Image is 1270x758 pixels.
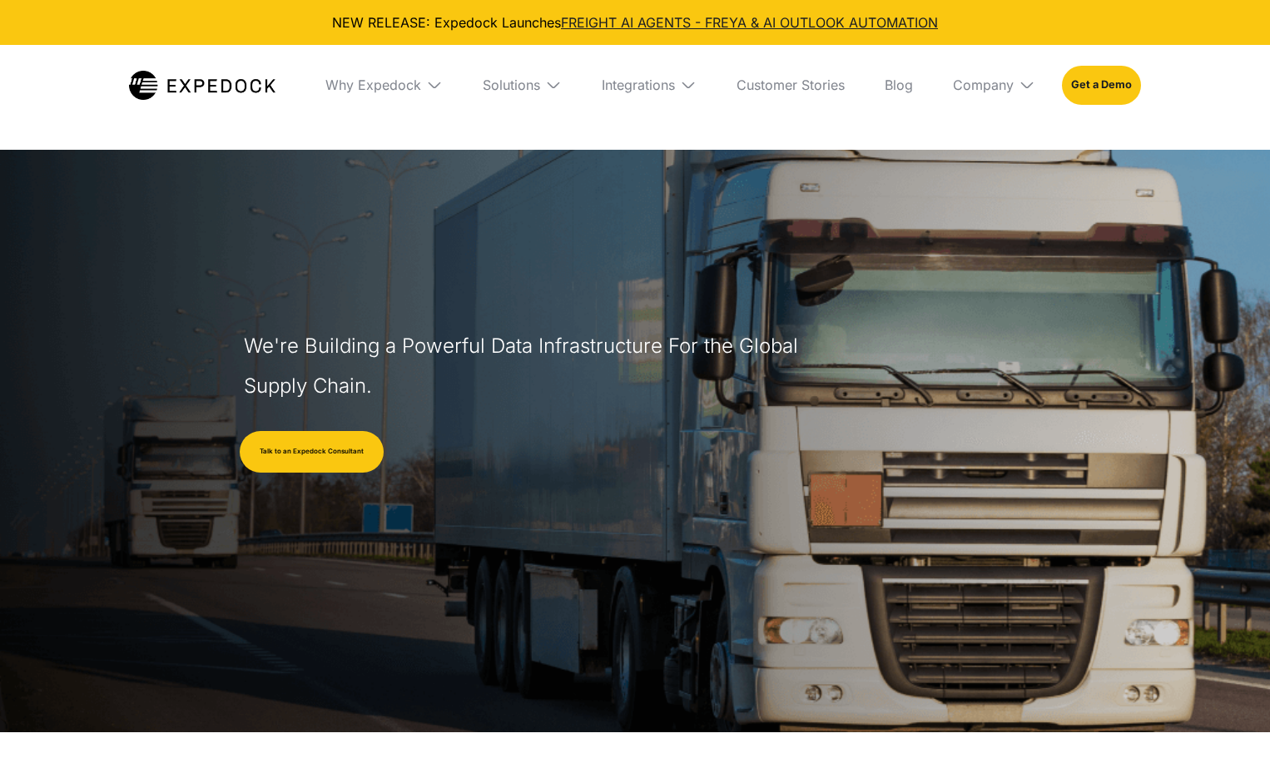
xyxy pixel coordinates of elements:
div: Solutions [483,77,540,93]
a: Blog [871,45,926,125]
a: Customer Stories [723,45,858,125]
h1: We're Building a Powerful Data Infrastructure For the Global Supply Chain. [244,326,806,406]
a: FREIGHT AI AGENTS - FREYA & AI OUTLOOK AUTOMATION [561,14,938,31]
a: Talk to an Expedock Consultant [240,431,384,473]
div: Why Expedock [325,77,421,93]
div: NEW RELEASE: Expedock Launches [13,13,1257,32]
div: Company [953,77,1014,93]
a: Get a Demo [1062,66,1141,104]
div: Integrations [602,77,675,93]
